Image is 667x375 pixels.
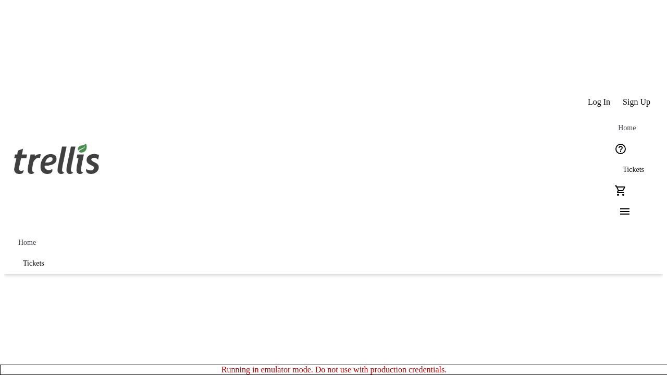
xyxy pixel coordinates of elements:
[588,97,610,107] span: Log In
[610,180,631,201] button: Cart
[623,166,644,174] span: Tickets
[610,118,644,139] a: Home
[616,92,657,113] button: Sign Up
[10,232,44,253] a: Home
[18,239,36,247] span: Home
[582,92,616,113] button: Log In
[23,259,44,268] span: Tickets
[610,139,631,159] button: Help
[10,132,103,184] img: Orient E2E Organization B9VeCJ6eZ8's Logo
[623,97,650,107] span: Sign Up
[610,159,657,180] a: Tickets
[10,253,57,274] a: Tickets
[618,124,636,132] span: Home
[610,201,631,222] button: Menu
